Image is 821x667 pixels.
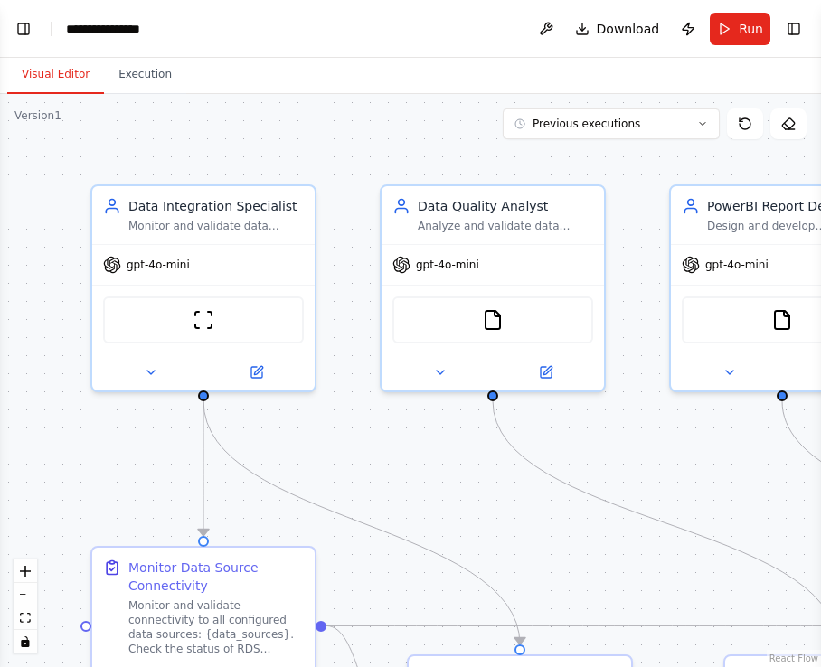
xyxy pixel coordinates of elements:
button: Execution [104,56,186,94]
div: Data Integration SpecialistMonitor and validate data extraction from multiple sources ({data_sour... [90,184,316,392]
span: gpt-4o-mini [127,258,190,272]
span: Previous executions [533,117,640,131]
div: Monitor Data Source Connectivity [128,559,304,595]
div: Analyze and validate data quality in Snowflake, performing comprehensive data validation checks, ... [418,219,593,233]
div: React Flow controls [14,559,37,653]
span: gpt-4o-mini [416,258,479,272]
button: Open in side panel [495,362,597,383]
div: Data Quality Analyst [418,197,593,215]
button: Previous executions [503,108,720,139]
div: Version 1 [14,108,61,123]
button: Open in side panel [205,362,307,383]
span: Download [597,20,660,38]
a: React Flow attribution [769,653,818,663]
div: Monitor and validate data extraction from multiple sources ({data_sources}) ensuring successful d... [128,219,304,233]
span: gpt-4o-mini [705,258,769,272]
g: Edge from 09f0adcf-3967-465b-8932-133b9860f329 to 09e9f1c2-a54b-49f9-9931-a6e9de44ec80 [194,401,212,536]
img: ScrapeWebsiteTool [193,309,214,331]
div: Monitor and validate connectivity to all configured data sources: {data_sources}. Check the statu... [128,598,304,656]
nav: breadcrumb [66,20,140,38]
button: Run [710,13,770,45]
div: Data Quality AnalystAnalyze and validate data quality in Snowflake, performing comprehensive data... [380,184,606,392]
button: Show left sidebar [11,16,36,42]
button: Download [568,13,667,45]
span: Run [739,20,763,38]
g: Edge from 09f0adcf-3967-465b-8932-133b9860f329 to 7eb68a9d-8b97-4c70-9934-151e813a877f [194,401,529,644]
button: zoom in [14,559,37,583]
button: zoom out [14,583,37,606]
button: fit view [14,606,37,630]
img: FileReadTool [482,309,504,331]
img: FileReadTool [771,309,793,331]
div: Data Integration Specialist [128,197,304,215]
button: Show right sidebar [781,16,807,42]
button: Visual Editor [7,56,104,94]
button: toggle interactivity [14,630,37,653]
